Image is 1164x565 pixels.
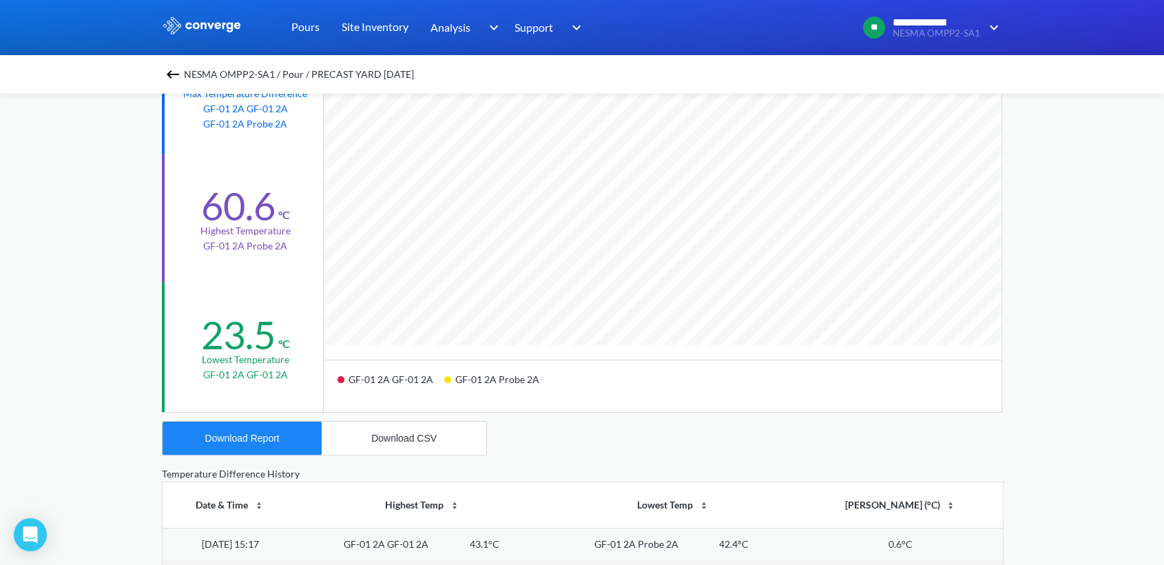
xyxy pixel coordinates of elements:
[162,17,242,34] img: logo_ewhite.svg
[344,537,428,552] div: GF-01 2A GF-01 2A
[322,422,486,455] button: Download CSV
[480,19,502,36] img: downArrow.svg
[444,369,550,401] div: GF-01 2A Probe 2A
[200,223,291,238] div: Highest temperature
[201,311,276,358] div: 23.5
[798,482,1003,528] th: [PERSON_NAME] (°C)
[515,19,553,36] span: Support
[14,518,47,551] div: Open Intercom Messenger
[449,500,460,511] img: sort-icon.svg
[202,352,289,367] div: Lowest temperature
[163,528,298,559] td: [DATE] 15:17
[469,537,499,552] div: 43.1°C
[719,537,749,552] div: 42.4°C
[337,369,444,401] div: GF-01 2A GF-01 2A
[298,482,548,528] th: Highest Temp
[184,65,414,84] span: NESMA OMPP2-SA1 / Pour / PRECAST YARD [DATE]
[201,183,276,229] div: 60.6
[430,19,470,36] span: Analysis
[893,28,980,39] span: NESMA OMPP2-SA1
[594,537,678,552] div: GF-01 2A Probe 2A
[253,500,264,511] img: sort-icon.svg
[563,19,585,36] img: downArrow.svg
[798,528,1003,559] td: 0.6°C
[371,433,437,444] div: Download CSV
[203,101,288,116] p: GF-01 2A GF-01 2A
[203,367,288,382] p: GF-01 2A GF-01 2A
[980,19,1002,36] img: downArrow.svg
[548,482,798,528] th: Lowest Temp
[698,500,709,511] img: sort-icon.svg
[203,116,288,132] p: GF-01 2A Probe 2A
[945,500,956,511] img: sort-icon.svg
[165,66,181,83] img: backspace.svg
[183,86,307,101] div: Max temperature difference
[162,466,1002,482] div: Temperature Difference History
[203,238,287,254] p: GF-01 2A Probe 2A
[205,433,280,444] div: Download Report
[163,422,322,455] button: Download Report
[163,482,298,528] th: Date & Time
